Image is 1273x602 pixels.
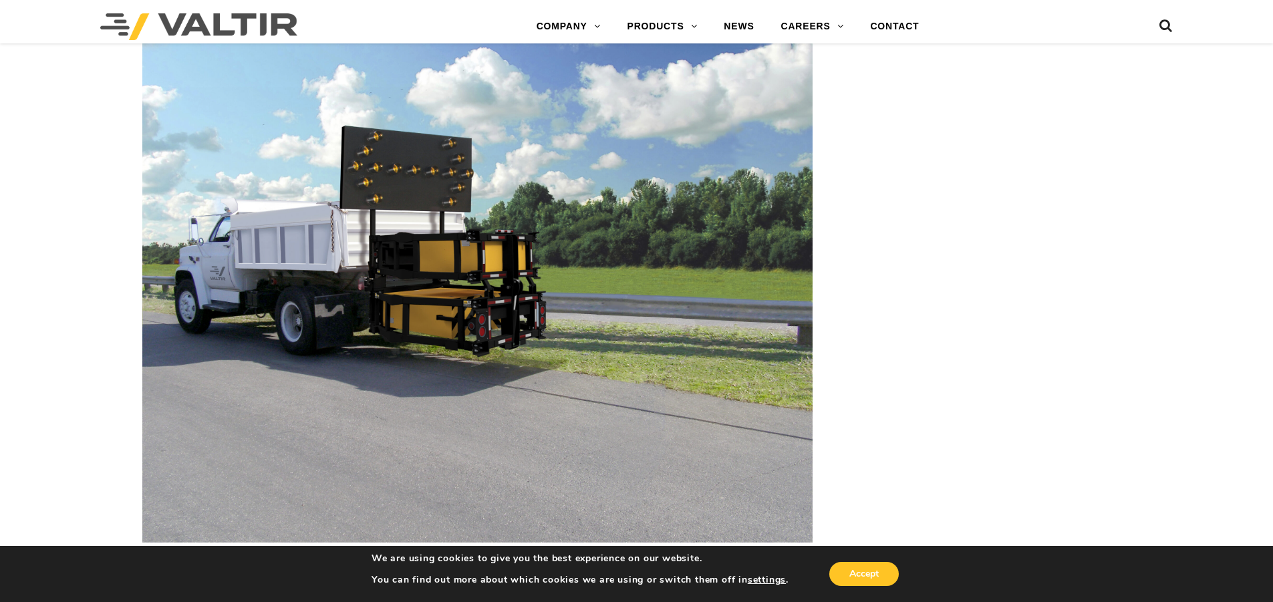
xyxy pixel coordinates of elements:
[748,574,786,586] button: settings
[857,13,932,40] a: CONTACT
[100,13,297,40] img: Valtir
[523,13,614,40] a: COMPANY
[768,13,857,40] a: CAREERS
[372,553,789,565] p: We are using cookies to give you the best experience on our website.
[710,13,767,40] a: NEWS
[829,562,899,586] button: Accept
[614,13,711,40] a: PRODUCTS
[372,574,789,586] p: You can find out more about which cookies we are using or switch them off in .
